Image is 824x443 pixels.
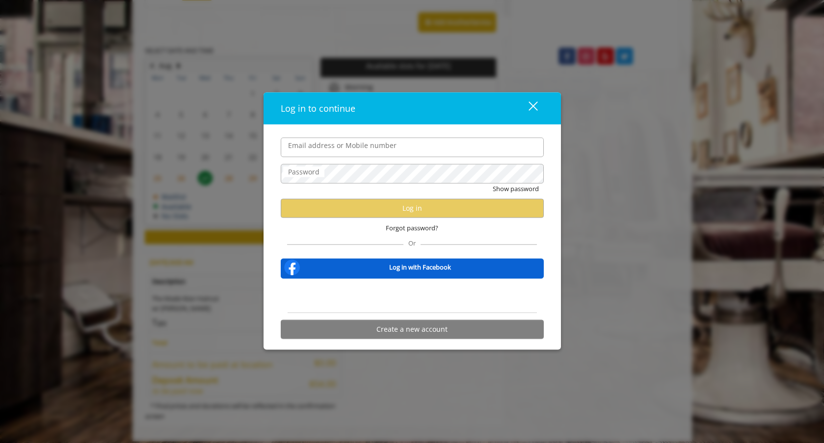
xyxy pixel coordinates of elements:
[281,164,544,183] input: Password
[493,183,539,194] button: Show password
[517,101,537,116] div: close dialog
[386,222,438,233] span: Forgot password?
[389,262,451,272] b: Log in with Facebook
[282,257,302,277] img: facebook-logo
[367,285,457,306] div: Sign in with Google. Opens in new tab
[510,98,544,118] button: close dialog
[281,320,544,339] button: Create a new account
[281,137,544,157] input: Email address or Mobile number
[362,285,462,306] iframe: Sign in with Google Button
[403,238,421,247] span: Or
[281,102,355,114] span: Log in to continue
[283,140,401,150] label: Email address or Mobile number
[281,198,544,218] button: Log in
[283,166,324,177] label: Password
